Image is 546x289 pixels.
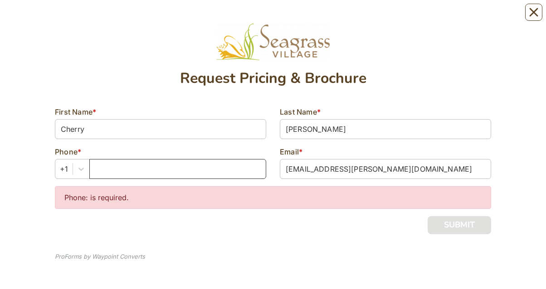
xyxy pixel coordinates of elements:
[280,147,299,156] span: Email
[525,4,542,21] button: Close
[428,216,491,234] button: SUBMIT
[55,186,491,209] div: Phone: is required.
[55,71,491,86] div: Request Pricing & Brochure
[55,147,78,156] span: Phone
[55,107,93,116] span: First Name
[280,107,317,116] span: Last Name
[55,252,145,261] div: ProForms by Waypoint Converts
[216,24,330,60] img: dbc022cc-0bd5-48cf-be2c-812a0b082873.png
